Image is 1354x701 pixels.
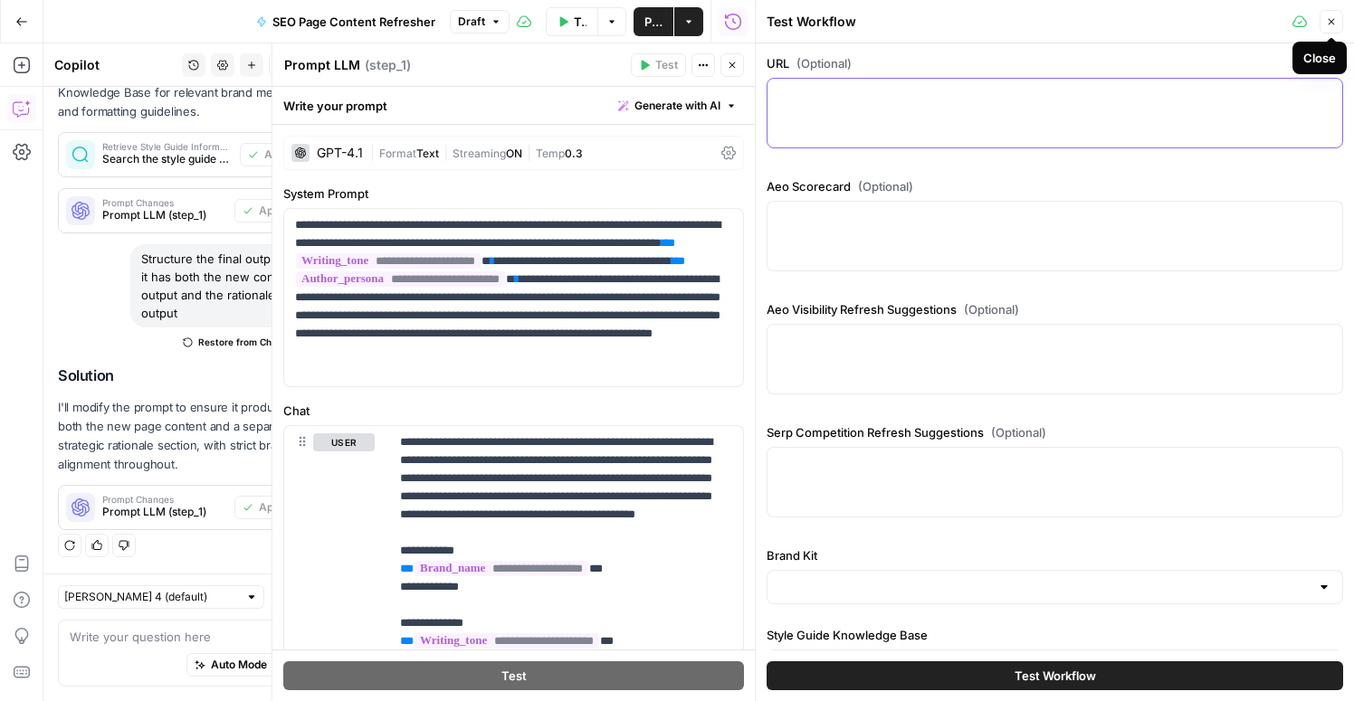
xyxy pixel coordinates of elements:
[379,147,416,160] span: Format
[416,147,439,160] span: Text
[102,198,227,207] span: Prompt Changes
[1303,49,1336,67] div: Close
[522,143,536,161] span: |
[565,147,583,160] span: 0.3
[234,496,306,519] button: Applied
[1015,667,1096,685] span: Test Workflow
[317,147,363,159] div: GPT-4.1
[272,13,435,31] span: SEO Page Content Refresher
[611,94,744,118] button: Generate with AI
[283,661,744,690] button: Test
[365,56,411,74] span: ( step_1 )
[546,7,597,36] button: Test Data
[631,53,686,77] button: Test
[259,499,298,516] span: Applied
[58,64,318,121] p: This step will search the style guide Knowledge Base for relevant brand messaging and formatting ...
[240,143,306,166] button: Added
[796,54,852,72] span: (Optional)
[767,661,1343,690] button: Test Workflow
[370,143,379,161] span: |
[283,185,744,203] label: System Prompt
[211,657,267,673] span: Auto Mode
[536,147,565,160] span: Temp
[283,402,744,420] label: Chat
[574,13,586,31] span: Test Data
[634,7,673,36] button: Publish
[767,423,1343,441] label: Serp Competition Refresh Suggestions
[439,143,453,161] span: |
[259,203,298,219] span: Applied
[58,367,318,384] h2: Solution
[634,98,720,114] span: Generate with AI
[186,653,275,677] button: Auto Mode
[767,300,1343,318] label: Aeo Visibility Refresh Suggestions
[767,54,1343,72] label: URL
[767,626,1343,644] label: Style Guide Knowledge Base
[102,142,233,151] span: Retrieve Style Guide Information
[102,495,227,504] span: Prompt Changes
[54,56,176,74] div: Copilot
[644,13,663,31] span: Publish
[655,57,678,73] span: Test
[991,423,1046,441] span: (Optional)
[453,147,506,160] span: Streaming
[234,199,306,223] button: Applied
[198,335,310,349] span: Restore from Checkpoint
[964,300,1019,318] span: (Optional)
[506,147,522,160] span: ON
[102,151,233,167] span: Search the style guide Knowledge Base for relevant brand messaging, tone, and formatting guidelines
[858,177,913,195] span: (Optional)
[102,207,227,223] span: Prompt LLM (step_1)
[272,87,755,124] div: Write your prompt
[458,14,485,30] span: Draft
[64,588,238,606] input: Claude Sonnet 4 (default)
[102,504,227,520] span: Prompt LLM (step_1)
[245,7,446,36] button: SEO Page Content Refresher
[767,546,1343,564] label: Brand Kit
[450,10,510,33] button: Draft
[767,177,1343,195] label: Aeo Scorecard
[58,398,318,475] p: I'll modify the prompt to ensure it produces both the new page content and a separate strategic r...
[130,244,318,327] div: Structure the final output so it has both the new content output and the rationale output
[284,56,360,74] textarea: Prompt LLM
[501,667,527,685] span: Test
[313,433,375,451] button: user
[176,331,318,353] button: Restore from Checkpoint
